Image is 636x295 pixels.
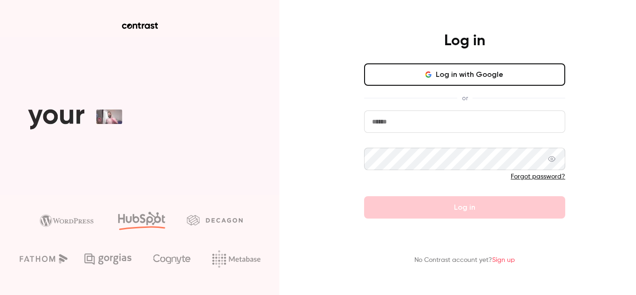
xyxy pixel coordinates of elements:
a: Forgot password? [511,173,565,180]
p: No Contrast account yet? [414,255,515,265]
h4: Log in [444,32,485,50]
img: decagon [187,215,243,225]
a: Sign up [492,257,515,263]
button: Log in with Google [364,63,565,86]
span: or [457,93,473,103]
